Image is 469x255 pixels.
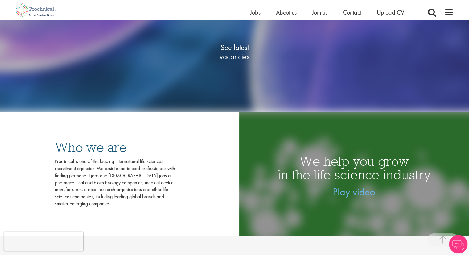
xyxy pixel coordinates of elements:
[276,8,297,16] a: About us
[312,8,327,16] a: Join us
[343,8,361,16] a: Contact
[55,158,175,207] div: Proclinical is one of the leading international life sciences recruitment agencies. We assist exp...
[449,235,467,253] img: Chatbot
[204,43,265,61] span: See latest vacancies
[333,185,375,199] a: Play video
[204,18,265,86] a: See latestvacancies
[55,140,175,154] h3: Who we are
[377,8,404,16] a: Upload CV
[250,8,261,16] a: Jobs
[4,232,83,251] iframe: reCAPTCHA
